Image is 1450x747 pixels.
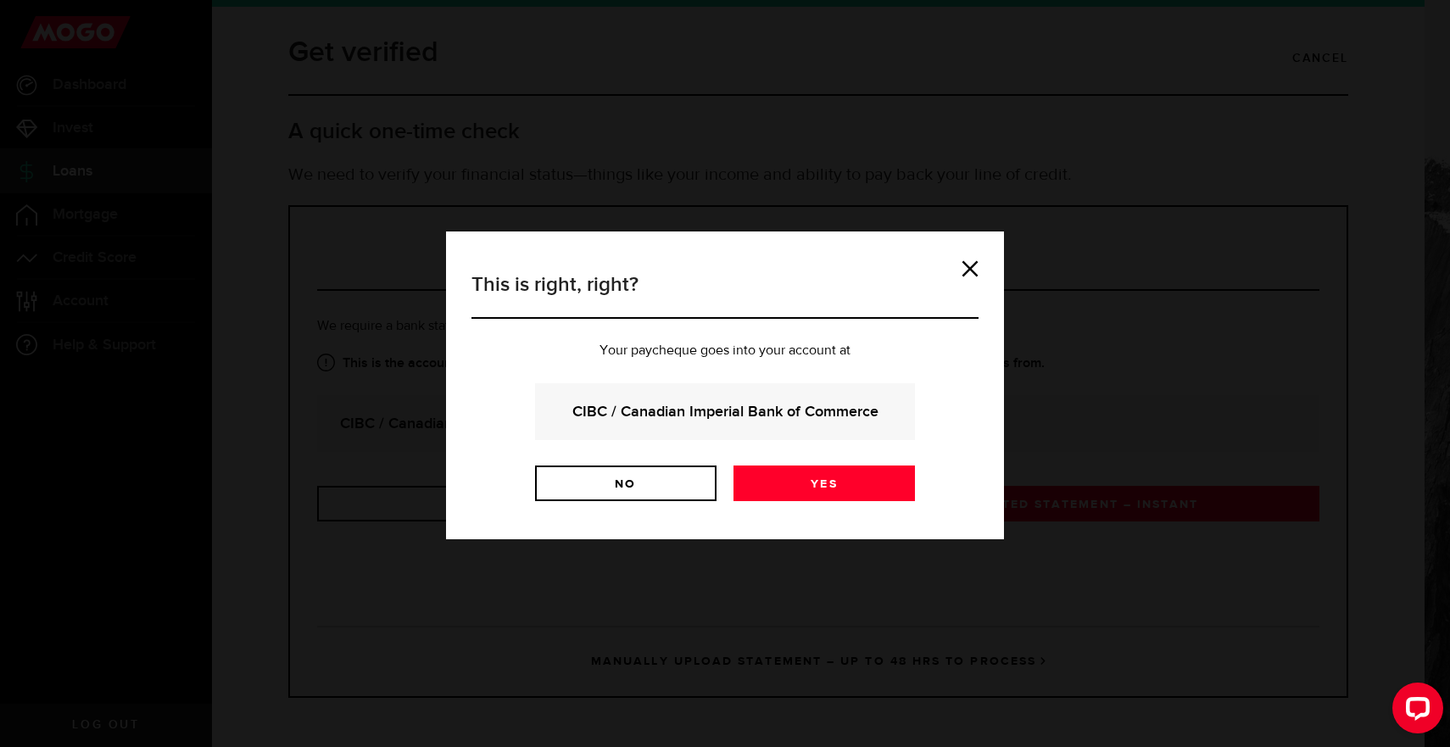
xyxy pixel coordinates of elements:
a: No [535,465,717,501]
a: Yes [733,465,915,501]
strong: CIBC / Canadian Imperial Bank of Commerce [558,400,892,423]
p: Your paycheque goes into your account at [471,344,979,358]
iframe: LiveChat chat widget [1379,676,1450,747]
h3: This is right, right? [471,270,979,319]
